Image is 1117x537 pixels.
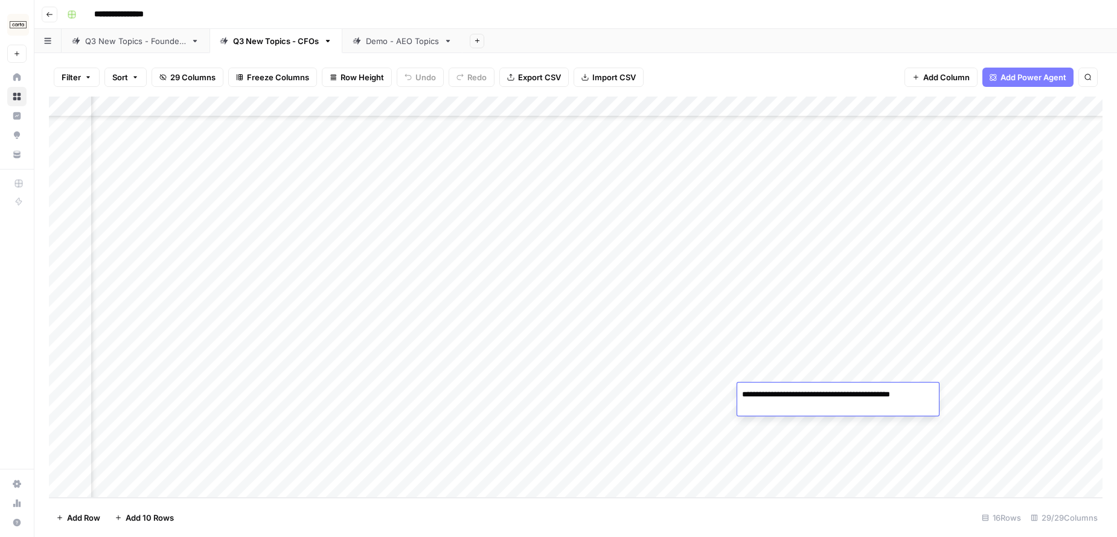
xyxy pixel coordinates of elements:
a: Insights [7,106,27,126]
button: Workspace: Carta [7,10,27,40]
div: Q3 New Topics - Founders [85,35,186,47]
a: Browse [7,87,27,106]
div: Q3 New Topics - CFOs [233,35,319,47]
div: Demo - AEO Topics [366,35,439,47]
span: Add Column [923,71,970,83]
img: Carta Logo [7,14,29,36]
a: Settings [7,474,27,494]
button: Redo [449,68,494,87]
button: 29 Columns [152,68,223,87]
button: Filter [54,68,100,87]
button: Import CSV [574,68,644,87]
a: Home [7,68,27,87]
button: Add 10 Rows [107,508,181,527]
span: Sort [112,71,128,83]
button: Row Height [322,68,392,87]
a: Your Data [7,145,27,164]
button: Help + Support [7,513,27,532]
button: Sort [104,68,147,87]
span: Export CSV [518,71,561,83]
span: 29 Columns [170,71,216,83]
div: 16 Rows [977,508,1026,527]
span: Add 10 Rows [126,512,174,524]
span: Freeze Columns [247,71,309,83]
span: Redo [467,71,487,83]
a: Opportunities [7,126,27,145]
button: Add Row [49,508,107,527]
span: Filter [62,71,81,83]
button: Add Power Agent [982,68,1074,87]
span: Add Row [67,512,100,524]
button: Freeze Columns [228,68,317,87]
button: Add Column [904,68,978,87]
a: Demo - AEO Topics [342,29,462,53]
button: Export CSV [499,68,569,87]
a: Usage [7,494,27,513]
span: Add Power Agent [1000,71,1066,83]
a: Q3 New Topics - CFOs [210,29,342,53]
span: Undo [415,71,436,83]
span: Import CSV [592,71,636,83]
a: Q3 New Topics - Founders [62,29,210,53]
span: Row Height [341,71,384,83]
button: Undo [397,68,444,87]
div: 29/29 Columns [1026,508,1103,527]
